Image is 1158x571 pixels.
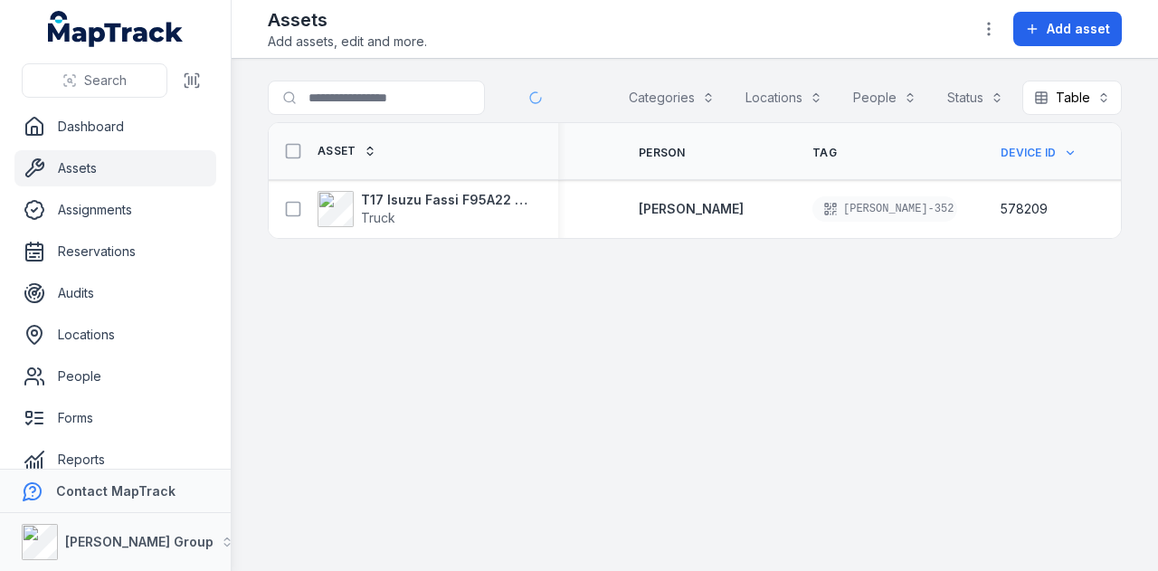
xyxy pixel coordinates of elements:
a: Device ID [1001,146,1077,160]
span: Person [639,146,686,160]
a: Reports [14,442,216,478]
button: Add asset [1013,12,1122,46]
span: Add asset [1047,20,1110,38]
span: Device ID [1001,146,1057,160]
a: People [14,358,216,395]
a: Locations [14,317,216,353]
button: Locations [734,81,834,115]
a: Forms [14,400,216,436]
button: Table [1022,81,1122,115]
span: Asset [318,144,356,158]
a: T17 Isuzu Fassi F95A22 with HiabTruck [318,191,536,227]
div: [PERSON_NAME]-352 [812,196,957,222]
span: Tag [812,146,837,160]
a: Asset [318,144,376,158]
strong: [PERSON_NAME] Group [65,534,214,549]
button: Status [935,81,1015,115]
span: Truck [361,210,395,225]
a: Audits [14,275,216,311]
a: Assets [14,150,216,186]
a: MapTrack [48,11,184,47]
a: Reservations [14,233,216,270]
button: People [841,81,928,115]
span: 578209 [1001,200,1048,218]
a: Dashboard [14,109,216,145]
span: Search [84,71,127,90]
span: Add assets, edit and more. [268,33,427,51]
button: Search [22,63,167,98]
strong: T17 Isuzu Fassi F95A22 with Hiab [361,191,536,209]
button: Categories [617,81,726,115]
strong: Contact MapTrack [56,483,176,499]
h2: Assets [268,7,427,33]
a: Assignments [14,192,216,228]
a: [PERSON_NAME] [639,200,744,218]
